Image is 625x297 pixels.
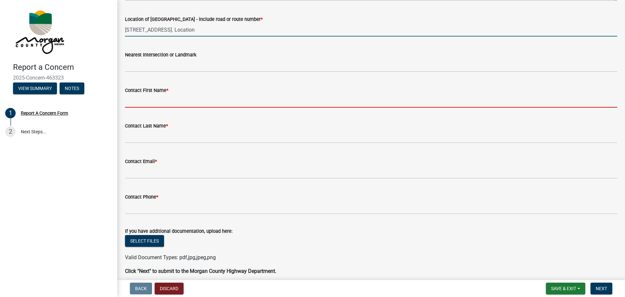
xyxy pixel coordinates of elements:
[130,283,152,294] button: Back
[590,283,612,294] button: Next
[5,108,16,118] div: 1
[546,283,585,294] button: Save & Exit
[13,86,57,91] wm-modal-confirm: Summary
[5,126,16,137] div: 2
[13,63,112,72] h4: Report a Concern
[155,283,184,294] button: Discard
[125,254,216,260] span: Valid Document Types: pdf,jpg,jpeg,png
[13,75,104,81] span: 2025-Concern-463323
[13,7,65,56] img: Morgan County, Indiana
[135,286,147,291] span: Back
[125,53,196,57] label: Nearest Intersection or Landmark
[125,159,157,164] label: Contact Email
[125,88,168,93] label: Contact First Name
[60,86,84,91] wm-modal-confirm: Notes
[125,124,168,128] label: Contact Last Name
[125,195,158,200] label: Contact Phone
[21,111,68,115] div: Report A Concern Form
[60,82,84,94] button: Notes
[125,235,164,247] button: Select files
[13,82,57,94] button: View Summary
[125,229,232,234] label: If you have additional documentation, upload here:
[596,286,607,291] span: Next
[551,286,576,291] span: Save & Exit
[125,17,263,22] label: Location of [GEOGRAPHIC_DATA] - include road or route number
[125,268,276,274] strong: Click "Next" to submit to the Morgan County Highway Department.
